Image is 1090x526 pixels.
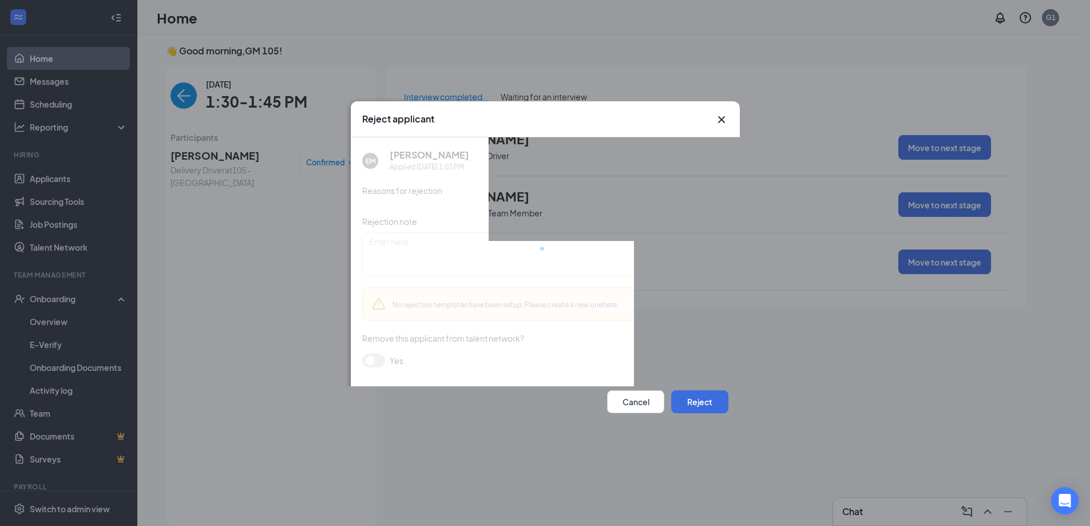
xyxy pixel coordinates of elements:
[1051,487,1079,515] div: Open Intercom Messenger
[715,113,728,126] svg: Cross
[671,390,728,413] button: Reject
[607,390,664,413] button: Cancel
[715,113,728,126] button: Close
[362,113,434,125] h3: Reject applicant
